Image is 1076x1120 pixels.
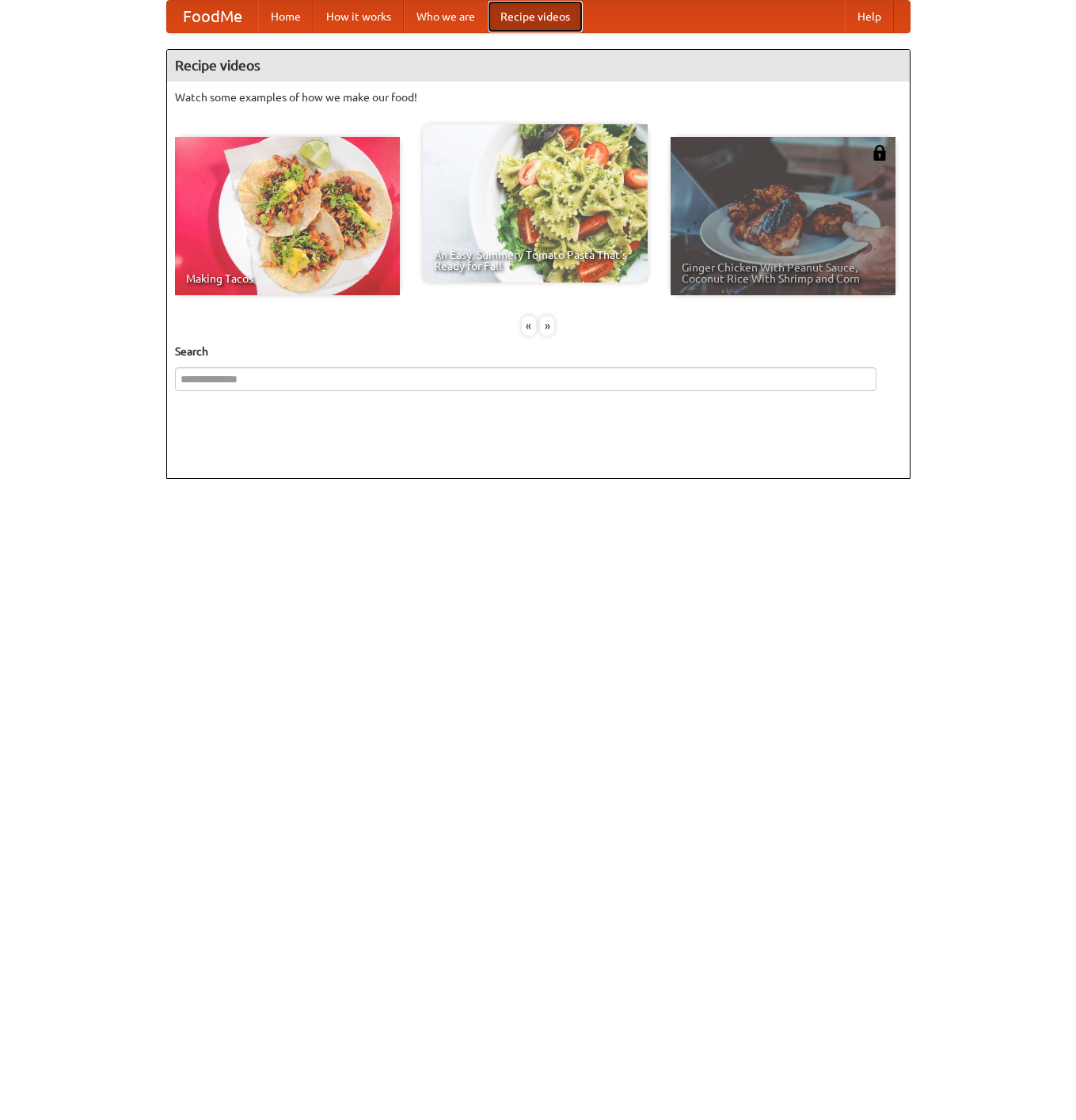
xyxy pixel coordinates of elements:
a: Recipe videos [488,1,583,32]
a: An Easy, Summery Tomato Pasta That's Ready for Fall [423,124,648,283]
h5: Search [175,344,902,359]
div: « [522,316,536,336]
h4: Recipe videos [167,50,910,82]
a: Home [258,1,314,32]
a: Help [845,1,894,32]
div: » [540,316,554,336]
a: FoodMe [167,1,258,32]
p: Watch some examples of how we make our food! [175,89,902,105]
a: Making Tacos [175,137,400,295]
a: Who we are [404,1,488,32]
a: How it works [314,1,404,32]
img: 483408.png [872,145,888,161]
span: An Easy, Summery Tomato Pasta That's Ready for Fall [434,249,637,271]
span: Making Tacos [186,273,389,284]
